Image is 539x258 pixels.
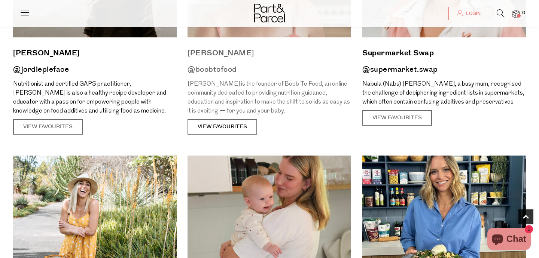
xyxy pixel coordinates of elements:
a: Login [448,7,489,20]
span: 0 [520,10,527,16]
img: Part&Parcel [254,4,285,22]
a: View Favourites [362,110,432,126]
span: Nutritionist and certified GAPS practitioner, [PERSON_NAME] is also a healthy recipe developer an... [13,81,166,114]
a: @supermarket.swap [362,64,438,75]
a: [PERSON_NAME] [13,47,177,59]
span: Login [464,10,481,17]
a: View Favourites [13,119,83,135]
a: @boobtofood [188,64,237,75]
a: @jordiepieface [13,64,69,75]
a: 0 [512,10,520,18]
a: [PERSON_NAME] [188,47,351,59]
a: Supermarket Swap [362,47,526,59]
inbox-online-store-chat: Shopify online store chat [485,228,533,252]
a: View Favourites [188,119,257,135]
span: [PERSON_NAME] is the founder of Boob To Food, an online community dedicated to providing nutritio... [188,81,350,114]
span: Nabula (Nabs) [PERSON_NAME], a busy mum, recognised the challenge of deciphering ingredient lists... [362,81,524,105]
